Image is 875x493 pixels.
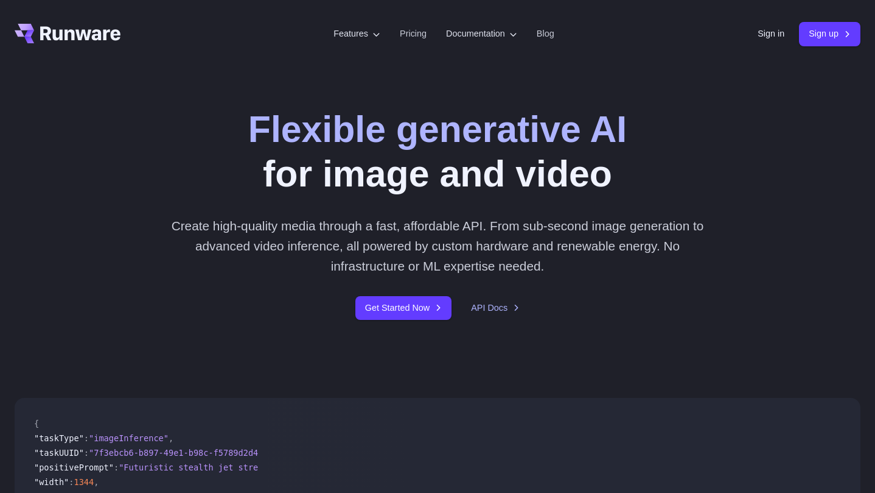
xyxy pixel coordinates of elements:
span: "taskType" [34,433,84,443]
a: Get Started Now [355,296,451,320]
span: "positivePrompt" [34,463,114,472]
h1: for image and video [248,107,627,196]
p: Create high-quality media through a fast, affordable API. From sub-second image generation to adv... [167,216,708,277]
a: Blog [537,27,554,41]
span: 1344 [74,477,94,487]
strong: Flexible generative AI [248,108,627,150]
a: Pricing [400,27,427,41]
span: { [34,419,39,428]
span: "width" [34,477,69,487]
span: , [169,433,173,443]
label: Documentation [446,27,517,41]
span: , [94,477,99,487]
a: Go to / [15,24,120,43]
span: : [114,463,119,472]
span: : [84,448,89,458]
span: "taskUUID" [34,448,84,458]
span: : [84,433,89,443]
label: Features [333,27,380,41]
a: Sign in [758,27,784,41]
a: Sign up [799,22,860,46]
span: "7f3ebcb6-b897-49e1-b98c-f5789d2d40d7" [89,448,278,458]
span: "Futuristic stealth jet streaking through a neon-lit cityscape with glowing purple exhaust" [119,463,572,472]
span: : [69,477,74,487]
span: "imageInference" [89,433,169,443]
a: API Docs [471,301,520,315]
